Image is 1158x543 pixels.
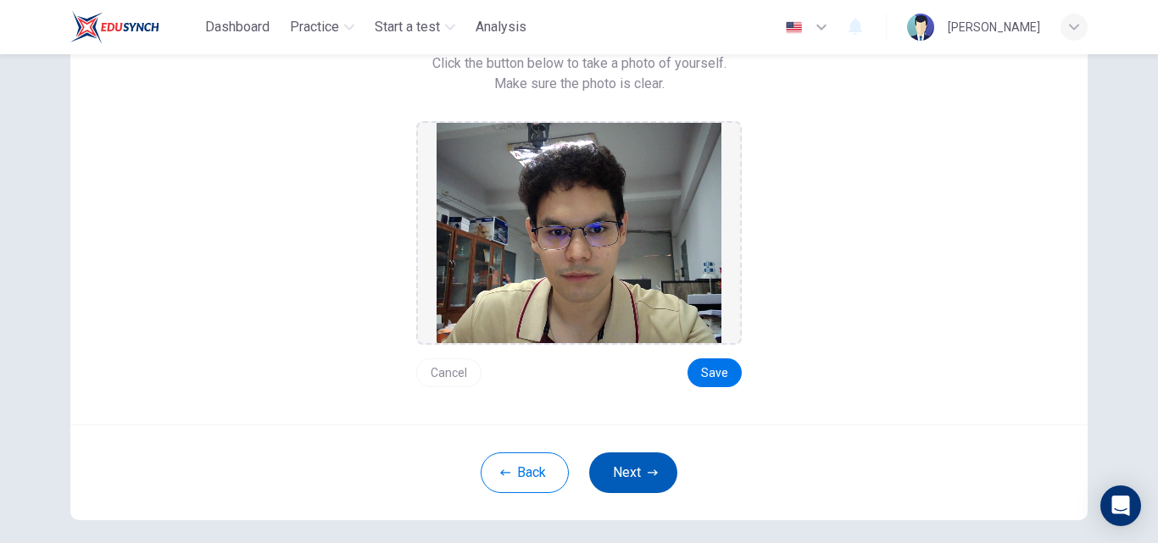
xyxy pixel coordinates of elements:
[476,17,526,37] span: Analysis
[1100,485,1141,526] div: Open Intercom Messenger
[589,452,677,493] button: Next
[481,452,569,493] button: Back
[688,358,742,387] button: Save
[432,53,727,74] span: Click the button below to take a photo of yourself.
[198,12,276,42] button: Dashboard
[783,21,804,34] img: en
[416,358,482,387] button: Cancel
[437,123,721,343] img: preview screemshot
[70,10,159,44] img: Train Test logo
[375,17,440,37] span: Start a test
[283,12,361,42] button: Practice
[70,10,198,44] a: Train Test logo
[205,17,270,37] span: Dashboard
[469,12,533,42] button: Analysis
[494,74,665,94] span: Make sure the photo is clear.
[948,17,1040,37] div: [PERSON_NAME]
[290,17,339,37] span: Practice
[368,12,462,42] button: Start a test
[907,14,934,41] img: Profile picture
